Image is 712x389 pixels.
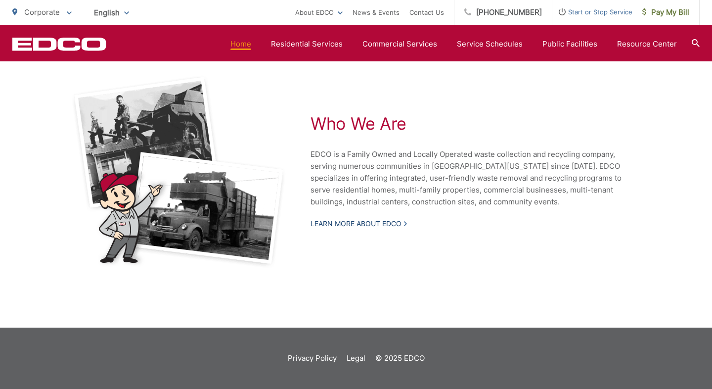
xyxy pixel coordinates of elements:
[311,114,642,134] h2: Who We Are
[362,38,437,50] a: Commercial Services
[457,38,523,50] a: Service Schedules
[230,38,251,50] a: Home
[375,352,425,364] p: © 2025 EDCO
[311,219,407,228] a: Learn More About EDCO
[353,6,400,18] a: News & Events
[642,6,689,18] span: Pay My Bill
[295,6,343,18] a: About EDCO
[409,6,444,18] a: Contact Us
[271,38,343,50] a: Residential Services
[617,38,677,50] a: Resource Center
[347,352,365,364] a: Legal
[72,75,286,268] img: Black and white photos of early garbage trucks
[24,7,60,17] span: Corporate
[87,4,136,21] span: English
[311,148,642,208] p: EDCO is a Family Owned and Locally Operated waste collection and recycling company, serving numer...
[12,37,106,51] a: EDCD logo. Return to the homepage.
[542,38,597,50] a: Public Facilities
[288,352,337,364] a: Privacy Policy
